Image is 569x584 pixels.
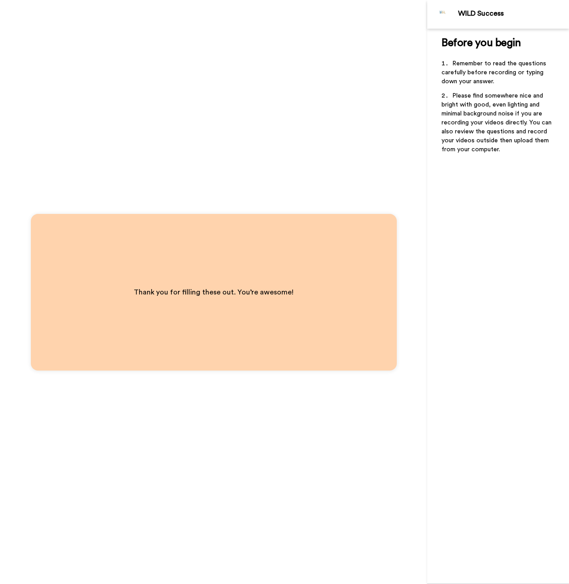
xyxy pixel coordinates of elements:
img: Profile Image [432,4,454,25]
span: Before you begin [442,38,521,48]
span: Remember to read the questions carefully before recording or typing down your answer. [442,60,548,85]
span: Please find somewhere nice and bright with good, even lighting and minimal background noise if yo... [442,93,553,153]
span: Thank you for filling these out. You’re awesome! [134,289,293,296]
div: WILD Success [458,9,569,18]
